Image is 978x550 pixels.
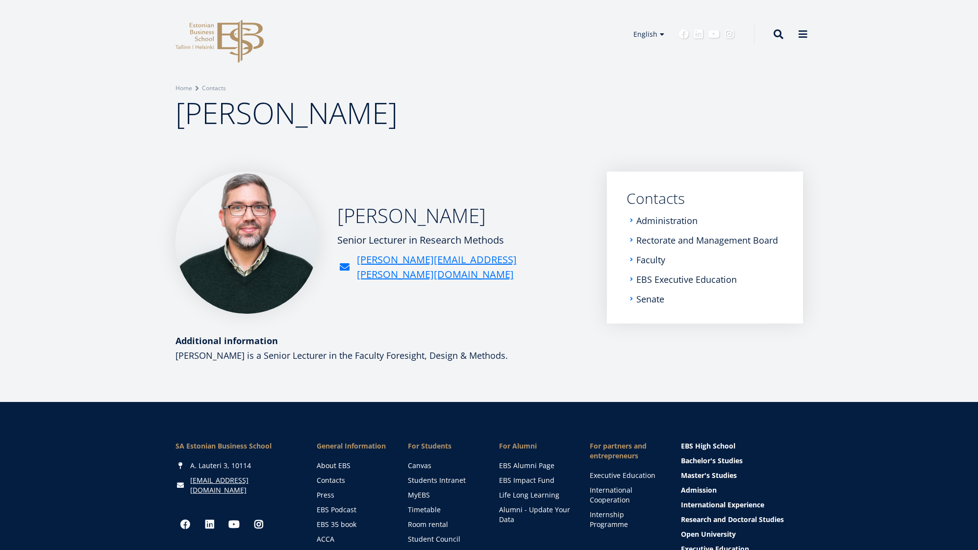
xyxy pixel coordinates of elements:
a: [PERSON_NAME][EMAIL_ADDRESS][PERSON_NAME][DOMAIN_NAME] [357,252,587,282]
a: ACCA [317,534,388,544]
a: Senate [636,294,664,304]
a: Timetable [408,505,479,515]
a: Bachelor's Studies [681,456,803,466]
a: Linkedin [200,515,220,534]
a: Students Intranet [408,475,479,485]
a: About EBS [317,461,388,471]
a: [EMAIL_ADDRESS][DOMAIN_NAME] [190,475,298,495]
span: For Alumni [499,441,571,451]
a: EBS Podcast [317,505,388,515]
a: Open University [681,529,803,539]
a: Linkedin [694,29,703,39]
a: Youtube [708,29,720,39]
span: General Information [317,441,388,451]
div: SA Estonian Business School [176,441,298,451]
span: [PERSON_NAME] [176,93,398,133]
div: Senior Lecturer in Research Methods [337,233,587,248]
a: EBS Alumni Page [499,461,571,471]
h2: [PERSON_NAME] [337,203,587,228]
a: Administration [636,216,698,225]
a: Facebook [176,515,195,534]
a: Internship Programme [590,510,661,529]
a: Student Council [408,534,479,544]
a: MyEBS [408,490,479,500]
a: EBS 35 book [317,520,388,529]
a: Contacts [627,191,783,206]
div: Additional information [176,333,587,348]
a: Canvas [408,461,479,471]
a: Instagram [249,515,269,534]
a: Life Long Learning [499,490,571,500]
a: Facebook [679,29,689,39]
img: a [176,172,318,314]
a: Admission [681,485,803,495]
div: A. Lauteri 3, 10114 [176,461,298,471]
a: Rectorate and Management Board [636,235,778,245]
a: Room rental [408,520,479,529]
a: International Cooperation [590,485,661,505]
a: EBS Executive Education [636,275,737,284]
a: Home [176,83,192,93]
span: For partners and entrepreneurs [590,441,661,461]
a: Master's Studies [681,471,803,480]
h4: [PERSON_NAME] is a Senior Lecturer in the Faculty Foresight, Design & Methods. [176,348,587,363]
a: Press [317,490,388,500]
a: Faculty [636,255,665,265]
a: Contacts [317,475,388,485]
a: Contacts [202,83,226,93]
a: Executive Education [590,471,661,480]
a: EBS High School [681,441,803,451]
a: For Students [408,441,479,451]
a: International Experience [681,500,803,510]
a: Alumni - Update Your Data [499,505,571,525]
a: Youtube [225,515,244,534]
a: EBS Impact Fund [499,475,571,485]
a: Instagram [725,29,734,39]
a: Research and Doctoral Studies [681,515,803,525]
